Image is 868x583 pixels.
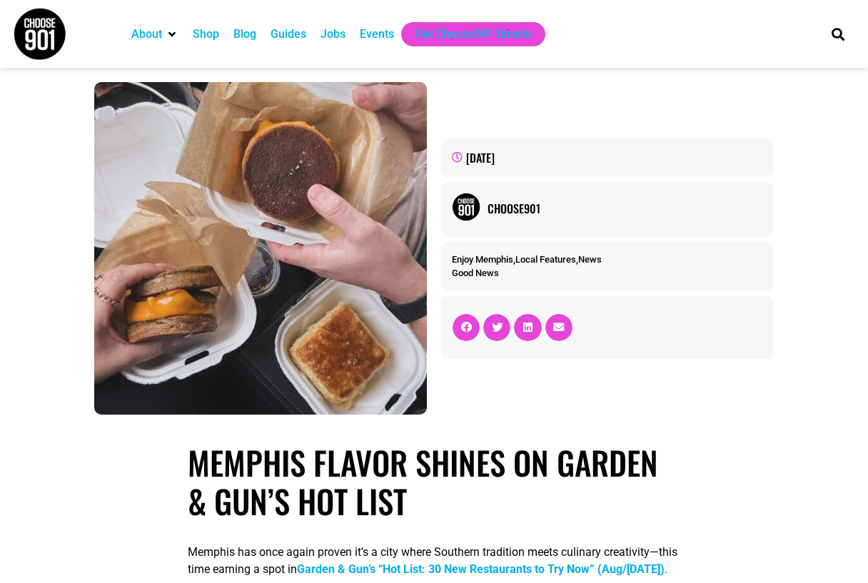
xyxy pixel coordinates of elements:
div: Share on email [545,314,572,341]
img: Two people hold breakfast sandwiches with melted cheese in takeout containers from Kinfolk Memphi... [94,82,427,415]
a: Local Features [515,254,576,265]
span: , , [452,254,602,265]
a: Choose901 [488,200,763,217]
p: Memphis has once again proven it’s a city where Southern tradition meets culinary creativity—this... [188,544,680,578]
strong: Garden & Gun’s “Hot List: 30 New Restaurants to Try Now” (Aug/[DATE]) [297,562,665,576]
div: Share on facebook [453,314,480,341]
time: [DATE] [466,149,495,166]
div: Share on twitter [483,314,510,341]
div: Search [826,22,849,46]
a: Enjoy Memphis [452,254,513,265]
a: Garden & Gun’s “Hot List: 30 New Restaurants to Try Now” (Aug/[DATE]). [297,562,667,576]
a: Events [360,26,394,43]
a: Get Choose901 Emails [415,26,531,43]
a: About [131,26,162,43]
a: Guides [271,26,306,43]
h1: Memphis Flavor Shines on Garden & Gun’s Hot List [188,443,680,520]
a: Good News [452,268,499,278]
div: Share on linkedin [514,314,541,341]
a: Jobs [321,26,345,43]
nav: Main nav [124,22,807,46]
div: About [124,22,186,46]
img: Picture of Choose901 [452,193,480,221]
a: Shop [193,26,219,43]
a: News [578,254,602,265]
a: Blog [233,26,256,43]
